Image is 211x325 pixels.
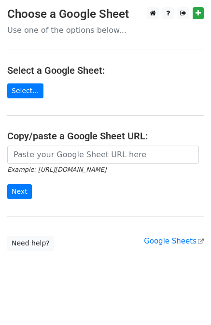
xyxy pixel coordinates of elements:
p: Use one of the options below... [7,25,204,35]
h3: Choose a Google Sheet [7,7,204,21]
a: Need help? [7,236,54,251]
input: Paste your Google Sheet URL here [7,146,199,164]
h4: Select a Google Sheet: [7,65,204,76]
small: Example: [URL][DOMAIN_NAME] [7,166,106,173]
a: Google Sheets [144,237,204,245]
a: Select... [7,83,43,98]
h4: Copy/paste a Google Sheet URL: [7,130,204,142]
input: Next [7,184,32,199]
